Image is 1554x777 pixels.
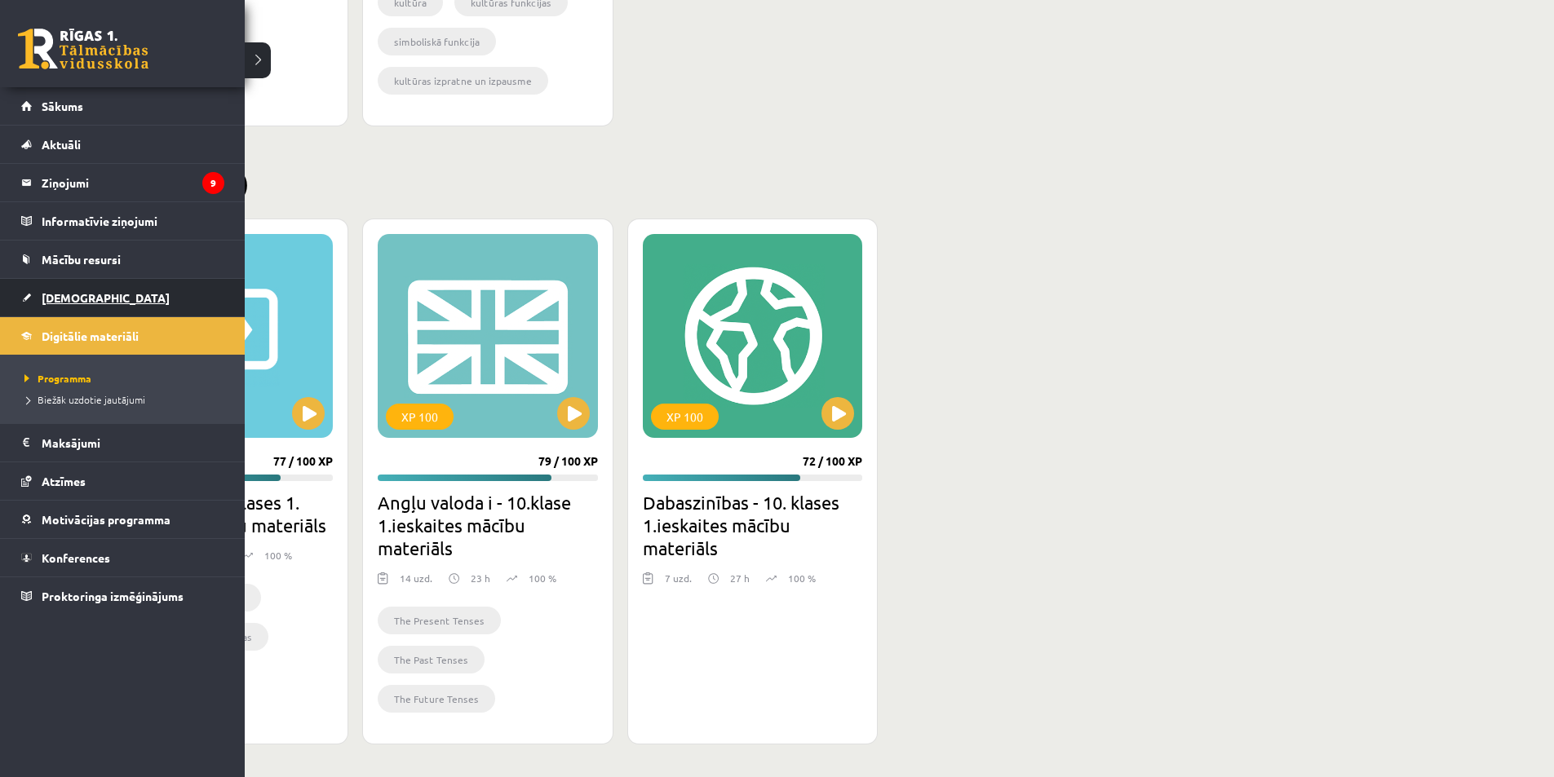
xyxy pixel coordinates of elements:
[788,571,816,585] p: 100 %
[42,202,224,240] legend: Informatīvie ziņojumi
[386,404,454,430] div: XP 100
[378,646,485,673] li: The Past Tenses
[42,474,86,488] span: Atzīmes
[21,87,224,125] a: Sākums
[20,393,145,406] span: Biežāk uzdotie jautājumi
[378,685,495,713] li: The Future Tenses
[21,424,224,461] a: Maksājumi
[21,279,224,316] a: [DEMOGRAPHIC_DATA]
[400,571,432,595] div: 14 uzd.
[21,202,224,240] a: Informatīvie ziņojumi
[21,577,224,615] a: Proktoringa izmēģinājums
[42,164,224,201] legend: Ziņojumi
[20,392,228,407] a: Biežāk uzdotie jautājumi
[42,290,170,305] span: [DEMOGRAPHIC_DATA]
[21,539,224,576] a: Konferences
[42,252,121,267] span: Mācību resursi
[21,164,224,201] a: Ziņojumi9
[21,317,224,355] a: Digitālie materiāli
[42,550,110,565] span: Konferences
[378,607,501,634] li: The Present Tenses
[42,99,83,113] span: Sākums
[20,372,91,385] span: Programma
[42,424,224,461] legend: Maksājumi
[378,67,548,95] li: kultūras izpratne un izpausme
[730,571,750,585] p: 27 h
[42,137,81,152] span: Aktuāli
[202,172,224,194] i: 9
[98,167,1142,199] h2: Pabeigtie (3)
[20,371,228,386] a: Programma
[42,329,139,343] span: Digitālie materiāli
[18,29,148,69] a: Rīgas 1. Tālmācības vidusskola
[378,491,597,559] h2: Angļu valoda i - 10.klase 1.ieskaites mācību materiāls
[665,571,692,595] div: 7 uzd.
[21,241,224,278] a: Mācību resursi
[21,462,224,500] a: Atzīmes
[42,589,184,603] span: Proktoringa izmēģinājums
[21,501,224,538] a: Motivācijas programma
[21,126,224,163] a: Aktuāli
[471,571,490,585] p: 23 h
[42,512,170,527] span: Motivācijas programma
[651,404,719,430] div: XP 100
[643,491,862,559] h2: Dabaszinības - 10. klases 1.ieskaites mācību materiāls
[264,548,292,563] p: 100 %
[378,28,496,55] li: simboliskā funkcija
[529,571,556,585] p: 100 %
